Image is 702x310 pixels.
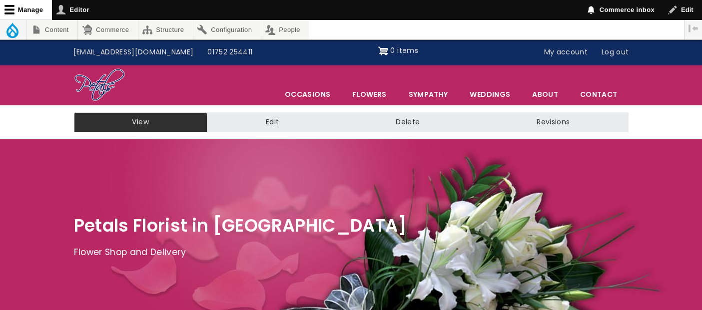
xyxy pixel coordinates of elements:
a: [EMAIL_ADDRESS][DOMAIN_NAME] [66,43,201,62]
span: Weddings [459,84,521,105]
a: Edit [207,112,337,132]
a: Revisions [478,112,628,132]
a: Shopping cart 0 items [378,43,418,59]
a: View [74,112,207,132]
a: Delete [337,112,478,132]
a: Flowers [342,84,397,105]
span: 0 items [390,45,418,55]
a: Structure [138,20,193,39]
span: Petals Florist in [GEOGRAPHIC_DATA] [74,213,407,238]
nav: Tabs [66,112,636,132]
a: People [261,20,309,39]
a: Log out [595,43,636,62]
p: Flower Shop and Delivery [74,245,629,260]
a: 01752 254411 [200,43,259,62]
a: Sympathy [398,84,459,105]
span: Occasions [274,84,341,105]
a: Commerce [78,20,137,39]
button: Vertical orientation [685,20,702,37]
a: Configuration [193,20,261,39]
img: Shopping cart [378,43,388,59]
img: Home [74,68,125,103]
a: Contact [570,84,628,105]
a: My account [537,43,595,62]
a: Content [27,20,77,39]
a: About [522,84,569,105]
